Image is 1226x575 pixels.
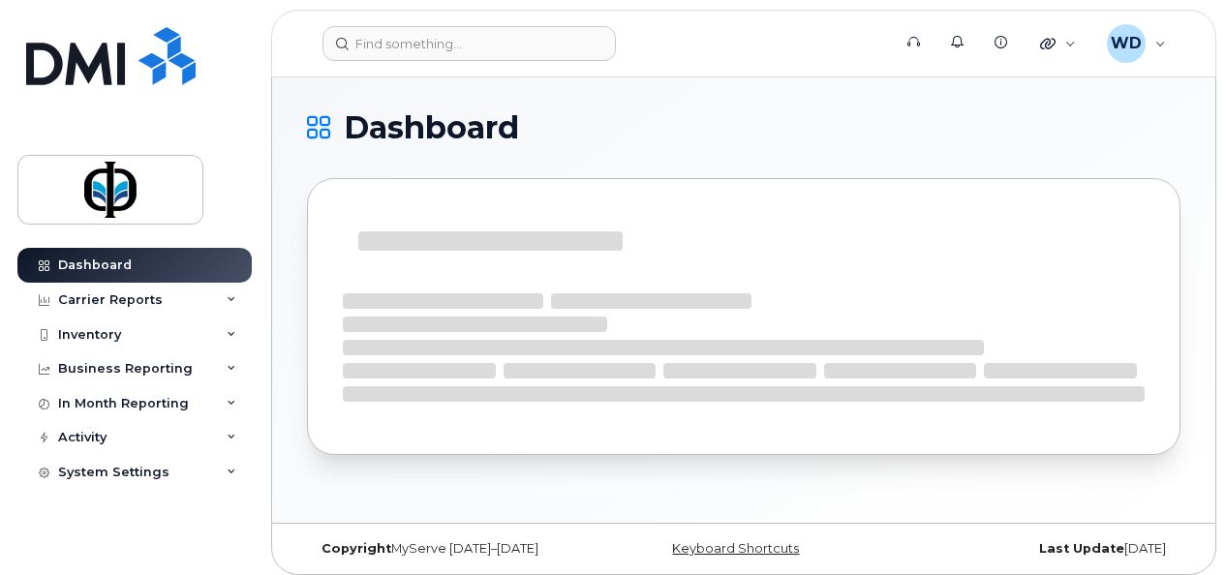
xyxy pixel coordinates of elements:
span: Dashboard [344,113,519,142]
div: MyServe [DATE]–[DATE] [307,541,598,557]
strong: Copyright [322,541,391,556]
div: [DATE] [889,541,1180,557]
a: Keyboard Shortcuts [672,541,799,556]
strong: Last Update [1039,541,1124,556]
